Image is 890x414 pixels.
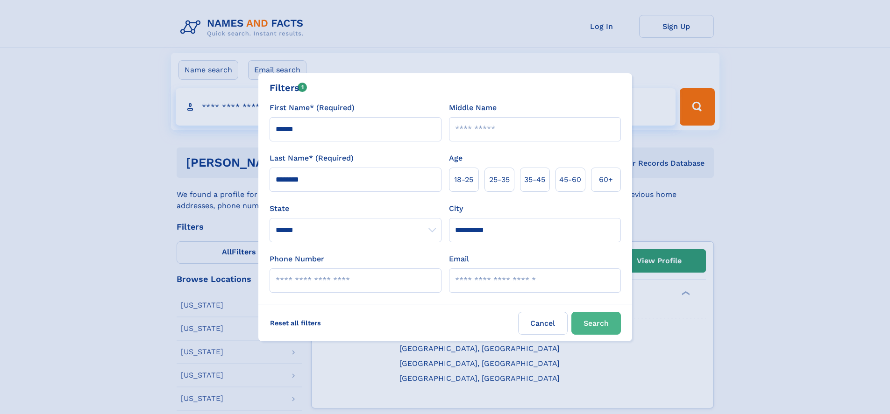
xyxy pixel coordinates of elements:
[571,312,621,335] button: Search
[489,174,510,185] span: 25‑35
[449,253,469,265] label: Email
[449,203,463,214] label: City
[454,174,473,185] span: 18‑25
[449,153,463,164] label: Age
[449,102,497,113] label: Middle Name
[524,174,545,185] span: 35‑45
[270,253,324,265] label: Phone Number
[559,174,581,185] span: 45‑60
[270,81,307,95] div: Filters
[518,312,568,335] label: Cancel
[264,312,327,334] label: Reset all filters
[270,203,441,214] label: State
[599,174,613,185] span: 60+
[270,153,354,164] label: Last Name* (Required)
[270,102,355,113] label: First Name* (Required)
